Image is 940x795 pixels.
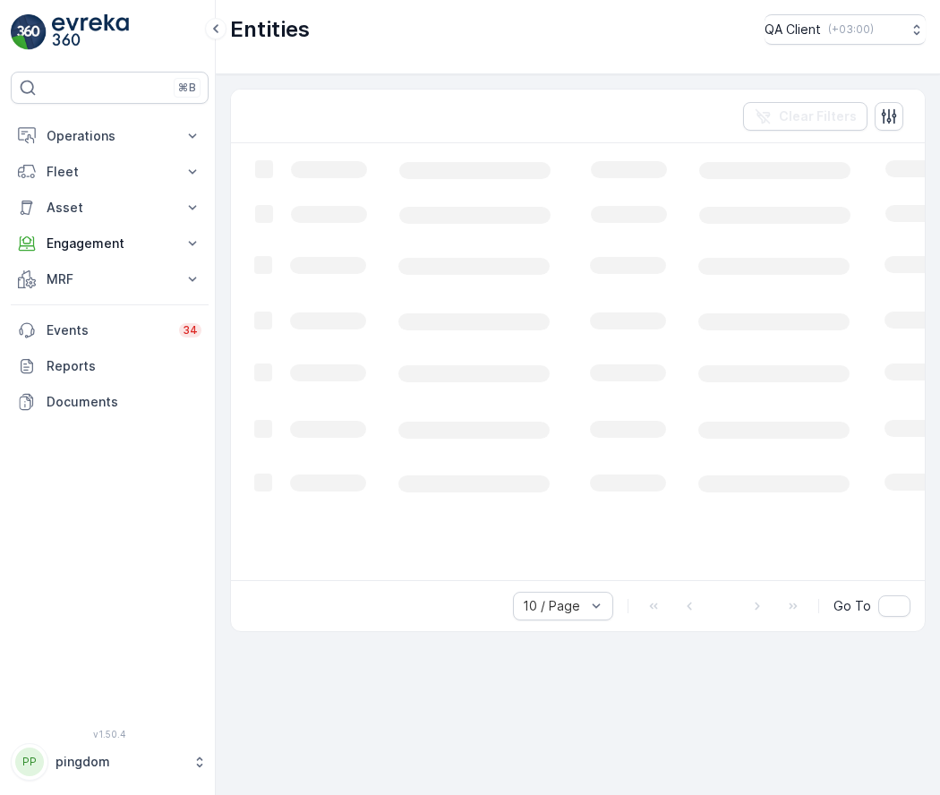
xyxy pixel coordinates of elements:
[183,323,198,338] p: 34
[11,312,209,348] a: Events34
[11,118,209,154] button: Operations
[779,107,857,125] p: Clear Filters
[47,270,173,288] p: MRF
[11,729,209,739] span: v 1.50.4
[11,190,209,226] button: Asset
[47,393,201,411] p: Documents
[47,127,173,145] p: Operations
[11,154,209,190] button: Fleet
[15,748,44,776] div: PP
[833,597,871,615] span: Go To
[56,753,184,771] p: pingdom
[230,15,310,44] p: Entities
[47,357,201,375] p: Reports
[11,743,209,781] button: PPpingdom
[765,14,926,45] button: QA Client(+03:00)
[11,226,209,261] button: Engagement
[828,22,874,37] p: ( +03:00 )
[11,348,209,384] a: Reports
[11,14,47,50] img: logo
[47,199,173,217] p: Asset
[743,102,867,131] button: Clear Filters
[11,261,209,297] button: MRF
[47,235,173,252] p: Engagement
[47,321,168,339] p: Events
[11,384,209,420] a: Documents
[47,163,173,181] p: Fleet
[52,14,129,50] img: logo_light-DOdMpM7g.png
[765,21,821,38] p: QA Client
[178,81,196,95] p: ⌘B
